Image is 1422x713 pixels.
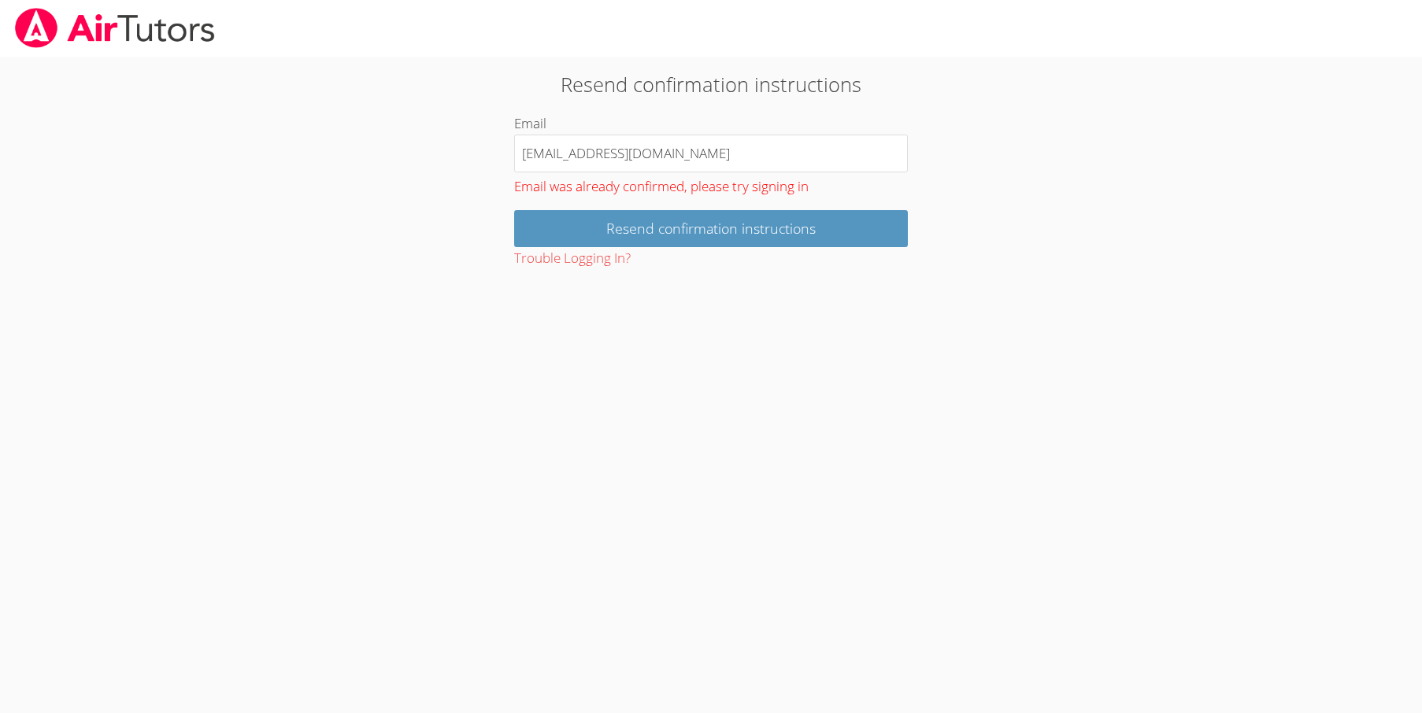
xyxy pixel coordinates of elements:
[514,114,546,132] label: Email
[327,69,1094,99] h2: Resend confirmation instructions
[514,210,908,247] input: Resend confirmation instructions
[13,8,217,48] img: airtutors_banner-c4298cdbf04f3fff15de1276eac7730deb9818008684d7c2e4769d2f7ddbe033.png
[514,247,631,270] button: Trouble Logging In?
[514,172,908,198] div: Email was already confirmed, please try signing in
